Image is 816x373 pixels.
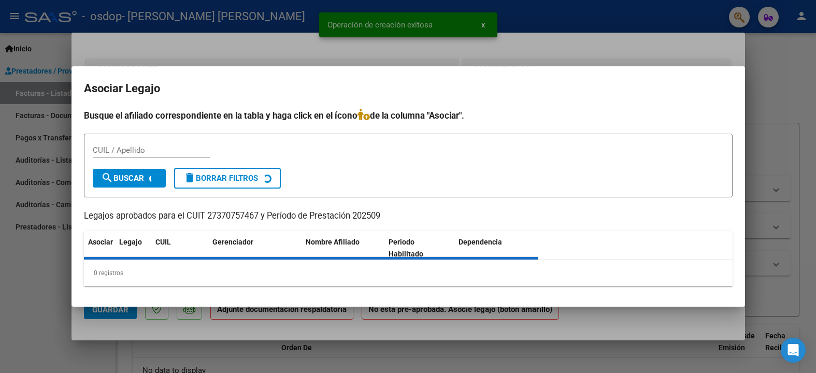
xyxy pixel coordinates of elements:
[459,238,502,246] span: Dependencia
[101,174,144,183] span: Buscar
[781,338,806,363] div: Open Intercom Messenger
[84,210,733,223] p: Legajos aprobados para el CUIT 27370757467 y Período de Prestación 202509
[84,231,115,265] datatable-header-cell: Asociar
[88,238,113,246] span: Asociar
[174,168,281,189] button: Borrar Filtros
[384,231,454,265] datatable-header-cell: Periodo Habilitado
[119,238,142,246] span: Legajo
[183,171,196,184] mat-icon: delete
[84,260,733,286] div: 0 registros
[84,109,733,122] h4: Busque el afiliado correspondiente en la tabla y haga click en el ícono de la columna "Asociar".
[84,79,733,98] h2: Asociar Legajo
[389,238,423,258] span: Periodo Habilitado
[306,238,360,246] span: Nombre Afiliado
[101,171,113,184] mat-icon: search
[208,231,302,265] datatable-header-cell: Gerenciador
[155,238,171,246] span: CUIL
[454,231,538,265] datatable-header-cell: Dependencia
[212,238,253,246] span: Gerenciador
[115,231,151,265] datatable-header-cell: Legajo
[183,174,258,183] span: Borrar Filtros
[93,169,166,188] button: Buscar
[151,231,208,265] datatable-header-cell: CUIL
[302,231,385,265] datatable-header-cell: Nombre Afiliado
